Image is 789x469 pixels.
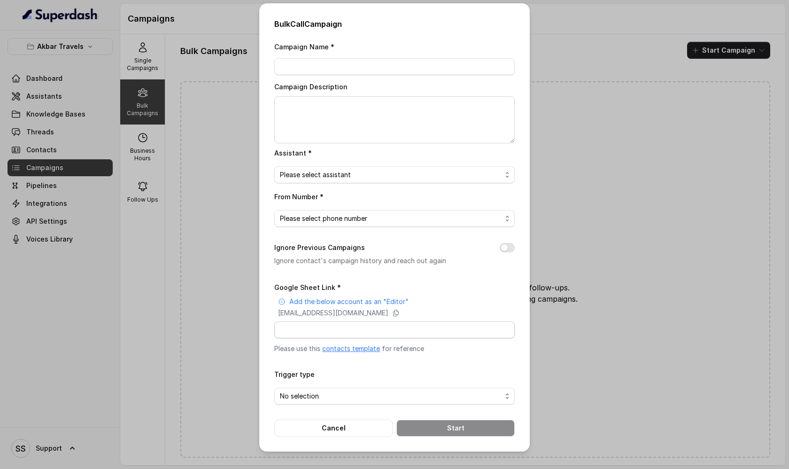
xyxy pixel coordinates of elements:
[280,213,502,224] span: Please select phone number
[322,344,380,352] a: contacts template
[278,308,388,318] p: [EMAIL_ADDRESS][DOMAIN_NAME]
[274,242,365,253] label: Ignore Previous Campaigns
[280,391,502,402] span: No selection
[274,388,515,405] button: No selection
[274,83,348,91] label: Campaign Description
[274,166,515,183] button: Please select assistant
[274,255,485,266] p: Ignore contact's campaign history and reach out again
[274,18,515,30] h2: Bulk Call Campaign
[274,193,324,201] label: From Number *
[274,370,315,378] label: Trigger type
[274,283,341,291] label: Google Sheet Link *
[280,169,502,180] span: Please select assistant
[289,297,409,306] p: Add the below account as an "Editor"
[274,210,515,227] button: Please select phone number
[274,420,393,437] button: Cancel
[274,149,312,157] label: Assistant *
[274,344,515,353] p: Please use this for reference
[274,43,334,51] label: Campaign Name *
[396,420,515,437] button: Start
